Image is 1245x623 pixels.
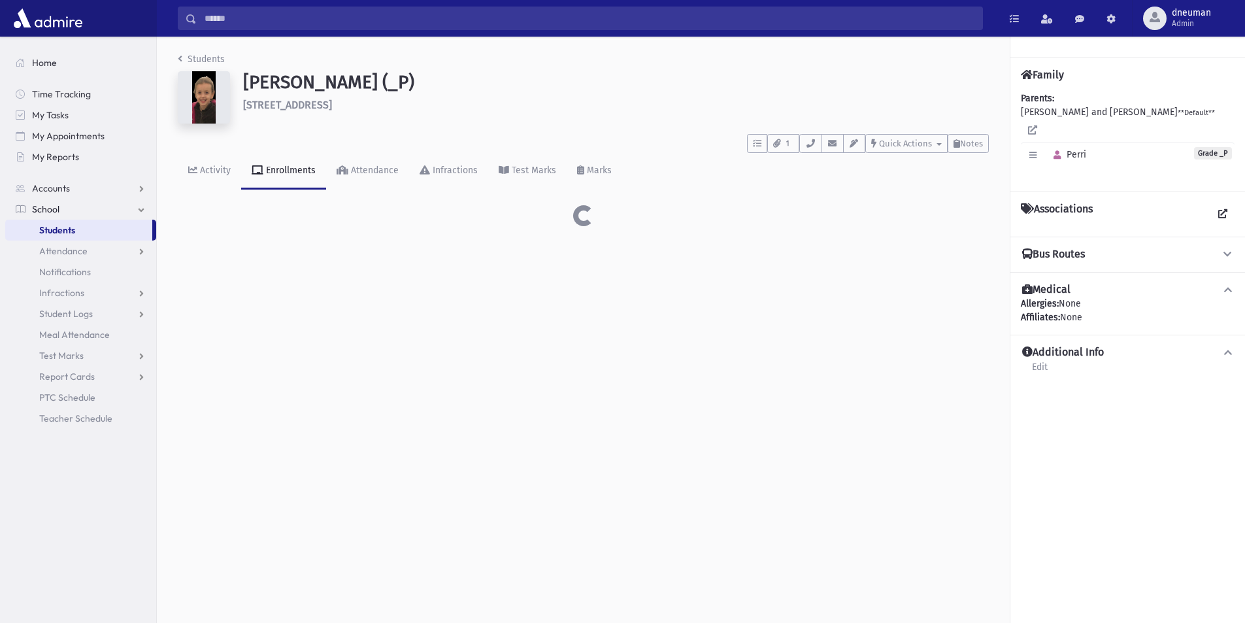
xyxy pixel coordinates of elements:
[32,57,57,69] span: Home
[178,52,225,71] nav: breadcrumb
[5,303,156,324] a: Student Logs
[1021,311,1235,324] div: None
[5,146,156,167] a: My Reports
[782,138,793,150] span: 1
[243,71,989,93] h1: [PERSON_NAME] (_P)
[1031,360,1048,383] a: Edit
[263,165,316,176] div: Enrollments
[39,329,110,341] span: Meal Attendance
[1021,298,1059,309] b: Allergies:
[39,308,93,320] span: Student Logs
[197,7,982,30] input: Search
[1021,92,1235,181] div: [PERSON_NAME] and [PERSON_NAME]
[5,345,156,366] a: Test Marks
[39,392,95,403] span: PTC Schedule
[32,88,91,100] span: Time Tracking
[1021,283,1235,297] button: Medical
[5,366,156,387] a: Report Cards
[39,266,91,278] span: Notifications
[879,139,932,148] span: Quick Actions
[5,324,156,345] a: Meal Attendance
[178,153,241,190] a: Activity
[509,165,556,176] div: Test Marks
[948,134,989,153] button: Notes
[1021,203,1093,226] h4: Associations
[326,153,409,190] a: Attendance
[1021,93,1054,104] b: Parents:
[241,153,326,190] a: Enrollments
[865,134,948,153] button: Quick Actions
[1021,69,1064,81] h4: Family
[1172,18,1211,29] span: Admin
[243,99,989,111] h6: [STREET_ADDRESS]
[767,134,799,153] button: 1
[1022,346,1104,360] h4: Additional Info
[5,126,156,146] a: My Appointments
[5,282,156,303] a: Infractions
[5,52,156,73] a: Home
[1211,203,1235,226] a: View all Associations
[32,151,79,163] span: My Reports
[32,182,70,194] span: Accounts
[5,220,152,241] a: Students
[5,178,156,199] a: Accounts
[567,153,622,190] a: Marks
[488,153,567,190] a: Test Marks
[1022,283,1071,297] h4: Medical
[1194,147,1232,160] span: Grade _P
[1021,346,1235,360] button: Additional Info
[1022,248,1085,261] h4: Bus Routes
[32,109,69,121] span: My Tasks
[348,165,399,176] div: Attendance
[39,413,112,424] span: Teacher Schedule
[5,199,156,220] a: School
[39,287,84,299] span: Infractions
[1021,312,1060,323] b: Affiliates:
[409,153,488,190] a: Infractions
[5,387,156,408] a: PTC Schedule
[32,130,105,142] span: My Appointments
[178,54,225,65] a: Students
[39,245,88,257] span: Attendance
[5,105,156,126] a: My Tasks
[39,350,84,362] span: Test Marks
[178,71,230,124] img: w==
[1021,248,1235,261] button: Bus Routes
[5,84,156,105] a: Time Tracking
[960,139,983,148] span: Notes
[197,165,231,176] div: Activity
[1048,149,1086,160] span: Perri
[5,408,156,429] a: Teacher Schedule
[39,224,75,236] span: Students
[32,203,59,215] span: School
[5,241,156,261] a: Attendance
[584,165,612,176] div: Marks
[430,165,478,176] div: Infractions
[10,5,86,31] img: AdmirePro
[1021,297,1235,324] div: None
[1172,8,1211,18] span: dneuman
[39,371,95,382] span: Report Cards
[5,261,156,282] a: Notifications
